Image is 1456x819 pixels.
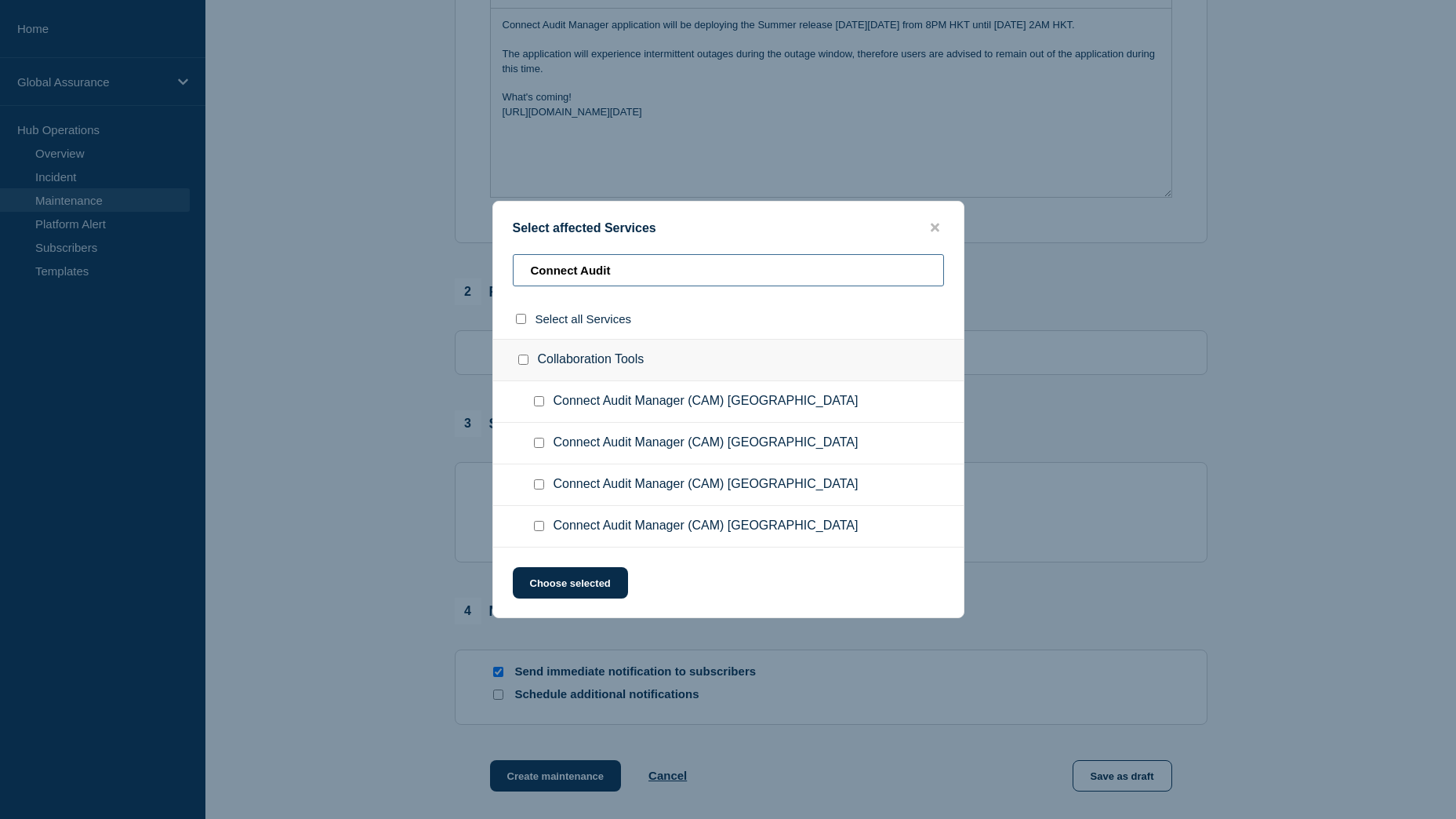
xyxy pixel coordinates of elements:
input: Connect Audit Manager (CAM) East Region checkbox [534,438,544,448]
span: Connect Audit Manager (CAM) [GEOGRAPHIC_DATA] [554,394,859,409]
input: Collaboration Tools checkbox [518,355,528,365]
button: close button [926,220,944,235]
input: Connect Audit Manager (CAM) West Region checkbox [534,479,544,490]
span: Connect Audit Manager (CAM) [GEOGRAPHIC_DATA] [554,435,859,451]
input: Search [513,254,944,286]
button: Choose selected [513,567,628,599]
div: Select affected Services [493,220,964,235]
input: Connect Audit Manager (CAM) Switzerland checkbox [534,521,544,531]
span: Connect Audit Manager (CAM) [GEOGRAPHIC_DATA] [554,477,859,493]
span: Connect Audit Manager (CAM) [GEOGRAPHIC_DATA] [554,519,859,534]
input: select all checkbox [516,314,526,324]
input: Connect Audit Manager (CAM) Central Region checkbox [534,396,544,406]
div: Collaboration Tools [493,339,964,381]
span: Select all Services [536,312,632,326]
